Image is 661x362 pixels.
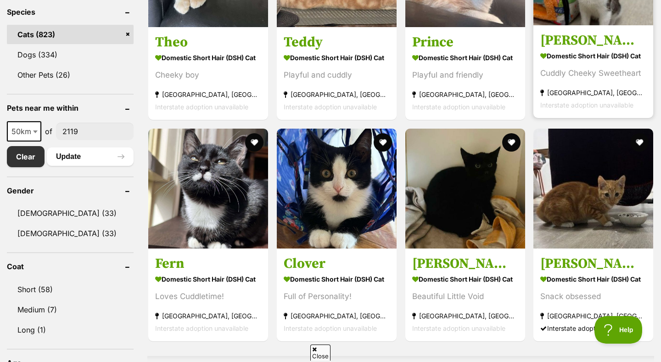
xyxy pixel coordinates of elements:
[7,300,134,319] a: Medium (7)
[374,133,392,152] button: favourite
[245,133,263,152] button: favourite
[412,69,518,81] div: Playful and friendly
[7,320,134,339] a: Long (1)
[540,101,633,109] span: Interstate adoption unavailable
[284,255,390,272] h3: Clover
[155,290,261,303] div: Loves Cuddletime!
[155,88,261,101] strong: [GEOGRAPHIC_DATA], [GEOGRAPHIC_DATA]
[7,65,134,85] a: Other Pets (26)
[7,280,134,299] a: Short (58)
[148,27,268,120] a: Theo Domestic Short Hair (DSH) Cat Cheeky boy [GEOGRAPHIC_DATA], [GEOGRAPHIC_DATA] Interstate ado...
[502,133,520,152] button: favourite
[7,187,134,195] header: Gender
[630,133,649,152] button: favourite
[412,324,505,332] span: Interstate adoption unavailable
[155,272,261,286] strong: Domestic Short Hair (DSH) Cat
[540,322,646,334] div: Interstate adoption
[56,123,134,140] input: postcode
[540,67,646,79] div: Cuddly Cheeky Sweetheart
[284,88,390,101] strong: [GEOGRAPHIC_DATA], [GEOGRAPHIC_DATA]
[155,255,261,272] h3: Fern
[540,49,646,62] strong: Domestic Short Hair (DSH) Cat
[155,324,248,332] span: Interstate adoption unavailable
[412,34,518,51] h3: Prince
[412,310,518,322] strong: [GEOGRAPHIC_DATA], [GEOGRAPHIC_DATA]
[405,129,525,249] img: Grover - Domestic Short Hair (DSH) Cat
[284,51,390,64] strong: Domestic Short Hair (DSH) Cat
[7,224,134,243] a: [DEMOGRAPHIC_DATA] (33)
[155,51,261,64] strong: Domestic Short Hair (DSH) Cat
[148,248,268,341] a: Fern Domestic Short Hair (DSH) Cat Loves Cuddletime! [GEOGRAPHIC_DATA], [GEOGRAPHIC_DATA] Interst...
[540,310,646,322] strong: [GEOGRAPHIC_DATA], [GEOGRAPHIC_DATA]
[540,32,646,49] h3: [PERSON_NAME]
[7,104,134,112] header: Pets near me within
[7,262,134,271] header: Coat
[284,69,390,81] div: Playful and cuddly
[7,121,41,141] span: 50km
[533,248,653,341] a: [PERSON_NAME] Domestic Short Hair (DSH) Cat Snack obsessed [GEOGRAPHIC_DATA], [GEOGRAPHIC_DATA] I...
[284,290,390,303] div: Full of Personality!
[155,69,261,81] div: Cheeky boy
[155,310,261,322] strong: [GEOGRAPHIC_DATA], [GEOGRAPHIC_DATA]
[277,27,397,120] a: Teddy Domestic Short Hair (DSH) Cat Playful and cuddly [GEOGRAPHIC_DATA], [GEOGRAPHIC_DATA] Inter...
[540,86,646,99] strong: [GEOGRAPHIC_DATA], [GEOGRAPHIC_DATA]
[412,103,505,111] span: Interstate adoption unavailable
[7,45,134,64] a: Dogs (334)
[412,88,518,101] strong: [GEOGRAPHIC_DATA], [GEOGRAPHIC_DATA]
[533,25,653,118] a: [PERSON_NAME] Domestic Short Hair (DSH) Cat Cuddly Cheeky Sweetheart [GEOGRAPHIC_DATA], [GEOGRAPH...
[412,272,518,286] strong: Domestic Short Hair (DSH) Cat
[540,290,646,303] div: Snack obsessed
[412,290,518,303] div: Beautiful Little Void
[155,103,248,111] span: Interstate adoption unavailable
[284,34,390,51] h3: Teddy
[533,129,653,249] img: Pharrell - Domestic Short Hair (DSH) Cat
[148,129,268,249] img: Fern - Domestic Short Hair (DSH) Cat
[594,316,643,344] iframe: Help Scout Beacon - Open
[8,125,40,138] span: 50km
[540,255,646,272] h3: [PERSON_NAME]
[284,310,390,322] strong: [GEOGRAPHIC_DATA], [GEOGRAPHIC_DATA]
[7,8,134,16] header: Species
[405,27,525,120] a: Prince Domestic Short Hair (DSH) Cat Playful and friendly [GEOGRAPHIC_DATA], [GEOGRAPHIC_DATA] In...
[405,248,525,341] a: [PERSON_NAME] Domestic Short Hair (DSH) Cat Beautiful Little Void [GEOGRAPHIC_DATA], [GEOGRAPHIC_...
[412,51,518,64] strong: Domestic Short Hair (DSH) Cat
[277,248,397,341] a: Clover Domestic Short Hair (DSH) Cat Full of Personality! [GEOGRAPHIC_DATA], [GEOGRAPHIC_DATA] In...
[7,146,45,167] a: Clear
[47,147,134,166] button: Update
[284,324,377,332] span: Interstate adoption unavailable
[7,204,134,223] a: [DEMOGRAPHIC_DATA] (33)
[7,25,134,44] a: Cats (823)
[540,272,646,286] strong: Domestic Short Hair (DSH) Cat
[310,345,330,361] span: Close
[412,255,518,272] h3: [PERSON_NAME]
[284,103,377,111] span: Interstate adoption unavailable
[155,34,261,51] h3: Theo
[45,126,52,137] span: of
[277,129,397,249] img: Clover - Domestic Short Hair (DSH) Cat
[284,272,390,286] strong: Domestic Short Hair (DSH) Cat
